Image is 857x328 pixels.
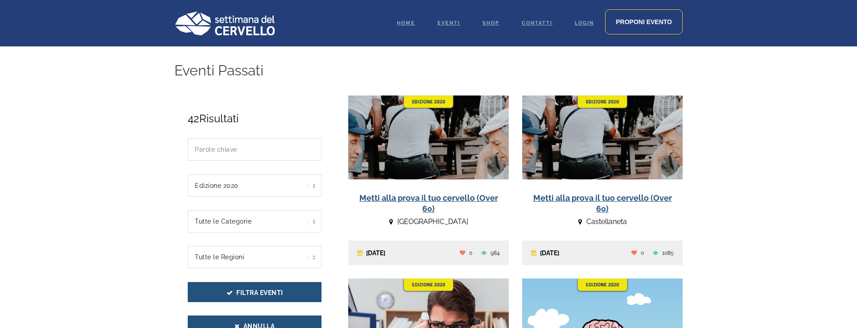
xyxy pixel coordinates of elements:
span: 42 [188,112,199,125]
span: Risultati [188,108,239,129]
span: Proponi evento [616,18,672,25]
span: Contatti [522,20,552,26]
a: Proponi evento [605,9,683,34]
img: Logo [174,11,275,35]
button: Filtra Eventi [188,282,321,302]
h4: Eventi Passati [174,60,264,81]
span: Login [575,20,594,26]
span: Home [397,20,415,26]
span: Eventi [437,20,460,26]
select: selected='selected' [188,174,321,197]
input: Parole chiave [188,138,321,161]
span: Shop [482,20,499,26]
